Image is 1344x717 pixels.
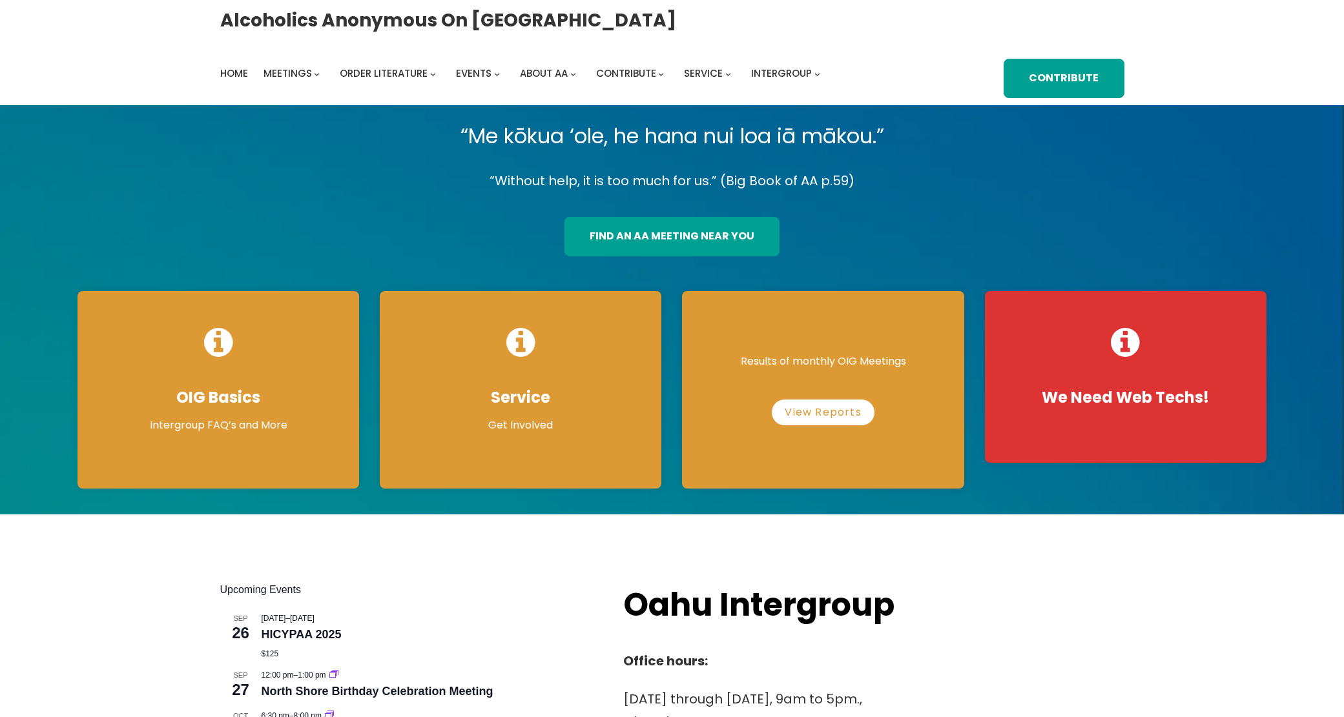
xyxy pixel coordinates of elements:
a: HICYPAA 2025 [262,628,342,641]
time: – [262,671,328,680]
a: North Shore Birthday Celebration Meeting [262,685,493,698]
a: Alcoholics Anonymous on [GEOGRAPHIC_DATA] [220,5,676,36]
span: Meetings [264,66,312,80]
h4: Service [393,388,648,407]
span: Service [684,66,723,80]
h4: We Need Web Techs! [998,388,1254,407]
span: Order Literature [340,66,428,80]
a: View Reports [772,399,874,425]
a: Event series: North Shore Birthday Celebration Meeting [329,671,338,680]
nav: Intergroup [220,65,825,83]
h4: OIG Basics [90,388,346,407]
span: 12:00 pm [262,671,294,680]
span: Events [456,66,491,80]
a: Events [456,65,491,83]
h2: Oahu Intergroup [623,582,935,627]
span: Home [220,66,248,80]
p: Intergroup FAQ’s and More [90,418,346,433]
a: find an aa meeting near you [564,217,780,256]
a: Contribute [596,65,656,83]
button: Events submenu [494,71,500,77]
p: “Me kōkua ‘ole, he hana nui loa iā mākou.” [67,118,1277,154]
span: 27 [220,679,262,701]
p: Results of monthly OIG Meetings [695,354,951,369]
button: Service submenu [725,71,731,77]
span: 26 [220,622,262,644]
span: Sep [220,613,262,624]
a: Meetings [264,65,312,83]
a: Contribute [1004,59,1124,98]
a: About AA [520,65,568,83]
h2: Upcoming Events [220,582,598,598]
span: [DATE] [262,614,286,623]
time: – [262,614,315,623]
span: Intergroup [751,66,812,80]
span: 1:00 pm [298,671,326,680]
button: About AA submenu [570,71,576,77]
span: $125 [262,649,279,658]
span: About AA [520,66,568,80]
a: Service [684,65,723,83]
span: Contribute [596,66,656,80]
p: “Without help, it is too much for us.” (Big Book of AA p.59) [67,170,1277,192]
a: Home [220,65,248,83]
span: Sep [220,670,262,681]
button: Intergroup submenu [814,71,820,77]
button: Order Literature submenu [430,71,436,77]
a: Intergroup [751,65,812,83]
span: [DATE] [290,614,315,623]
strong: Office hours: [623,652,708,670]
button: Meetings submenu [314,71,320,77]
button: Contribute submenu [658,71,664,77]
p: Get Involved [393,418,648,433]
